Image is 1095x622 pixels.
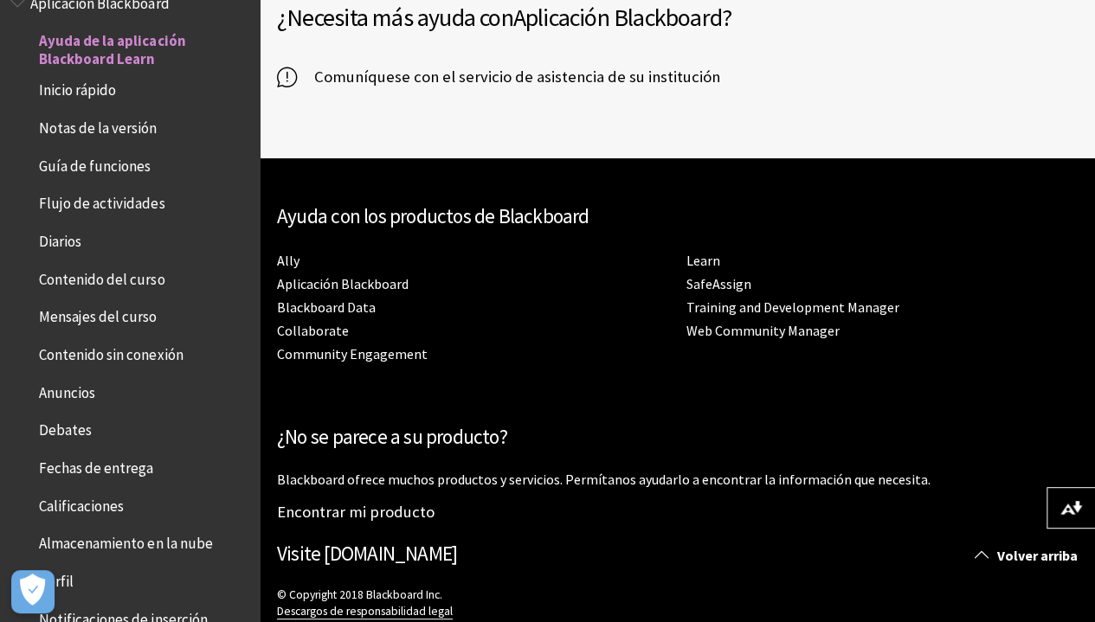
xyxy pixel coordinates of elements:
span: Guía de funciones [39,151,151,175]
span: Contenido del curso [39,265,164,288]
span: Anuncios [39,378,95,401]
a: SafeAssign [686,275,751,293]
span: Inicio rápido [39,76,116,99]
button: Abrir preferencias [11,570,55,613]
span: Notas de la versión [39,113,157,137]
h2: Ayuda con los productos de Blackboard [277,202,1078,232]
span: Perfil [39,567,74,590]
span: Debates [39,416,92,439]
a: Aplicación Blackboard [277,275,409,293]
span: Aplicación Blackboard [513,2,722,33]
a: Web Community Manager [686,322,840,340]
a: Collaborate [277,322,349,340]
a: Blackboard Data [277,298,376,317]
a: Community Engagement [277,345,428,363]
a: Encontrar mi producto [277,502,435,522]
a: Visite [DOMAIN_NAME] [277,541,457,566]
span: Contenido sin conexión [39,340,183,363]
span: Almacenamiento en la nube [39,529,212,553]
a: Ally [277,252,300,270]
h2: ¿No se parece a su producto? [277,422,1078,452]
span: Diarios [39,227,81,250]
a: Learn [686,252,720,270]
p: Blackboard ofrece muchos productos y servicios. Permítanos ayudarlo a encontrar la información qu... [277,470,1078,489]
span: Fechas de entrega [39,453,153,477]
span: Flujo de actividades [39,189,164,213]
a: Volver arriba [962,540,1095,572]
span: Calificaciones [39,491,124,515]
span: Ayuda de la aplicación Blackboard Learn [39,27,248,67]
span: Comuníquese con el servicio de asistencia de su institución [297,64,720,90]
a: Descargos de responsabilidad legal [277,604,453,619]
a: Training and Development Manager [686,298,899,317]
span: Mensajes del curso [39,303,157,326]
a: Comuníquese con el servicio de asistencia de su institución [277,64,720,90]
